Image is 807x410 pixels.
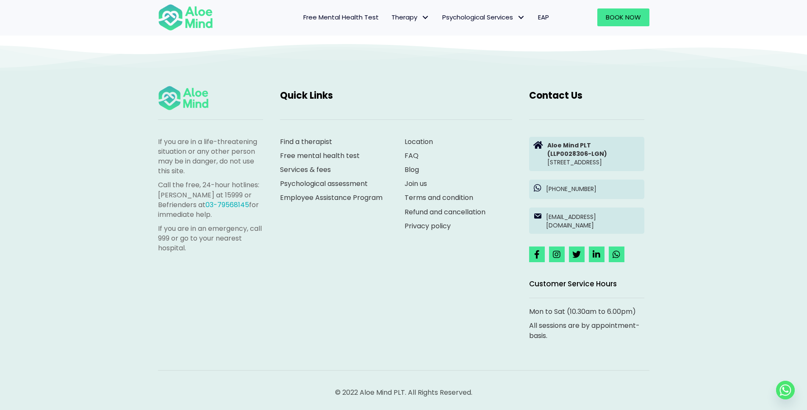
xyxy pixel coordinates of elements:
p: All sessions are by appointment-basis. [529,321,644,340]
p: [STREET_ADDRESS] [547,141,640,167]
a: Psychological assessment [280,179,368,188]
a: Employee Assistance Program [280,193,383,202]
a: [EMAIL_ADDRESS][DOMAIN_NAME] [529,208,644,234]
a: Privacy policy [405,221,451,231]
span: Book Now [606,13,641,22]
span: Psychological Services: submenu [515,11,527,24]
p: [EMAIL_ADDRESS][DOMAIN_NAME] [546,213,640,230]
a: Refund and cancellation [405,207,485,217]
span: Psychological Services [442,13,525,22]
span: Therapy [391,13,430,22]
a: Psychological ServicesPsychological Services: submenu [436,8,532,26]
p: [PHONE_NUMBER] [546,185,640,193]
span: Customer Service Hours [529,279,617,289]
span: Contact Us [529,89,582,102]
a: Terms and condition [405,193,473,202]
a: Aloe Mind PLT(LLP0028306-LGN)[STREET_ADDRESS] [529,137,644,171]
a: Book Now [597,8,649,26]
a: TherapyTherapy: submenu [385,8,436,26]
a: 03-79568145 [205,200,249,210]
a: Whatsapp [776,381,795,399]
a: Blog [405,165,419,175]
span: Therapy: submenu [419,11,432,24]
p: © 2022 Aloe Mind PLT. All Rights Reserved. [158,388,649,397]
a: Location [405,137,433,147]
p: If you are in an emergency, call 999 or go to your nearest hospital. [158,224,263,253]
p: If you are in a life-threatening situation or any other person may be in danger, do not use this ... [158,137,263,176]
a: Join us [405,179,427,188]
img: Aloe mind Logo [158,3,213,31]
a: Find a therapist [280,137,332,147]
span: EAP [538,13,549,22]
p: Call the free, 24-hour hotlines: [PERSON_NAME] at 15999 or Befrienders at for immediate help. [158,180,263,219]
a: Free Mental Health Test [297,8,385,26]
strong: (LLP0028306-LGN) [547,150,607,158]
span: Quick Links [280,89,333,102]
a: EAP [532,8,555,26]
a: Free mental health test [280,151,360,161]
span: Free Mental Health Test [303,13,379,22]
a: Services & fees [280,165,331,175]
nav: Menu [224,8,555,26]
a: FAQ [405,151,419,161]
img: Aloe mind Logo [158,85,209,111]
a: [PHONE_NUMBER] [529,180,644,199]
p: Mon to Sat (10.30am to 6.00pm) [529,307,644,316]
strong: Aloe Mind PLT [547,141,591,150]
